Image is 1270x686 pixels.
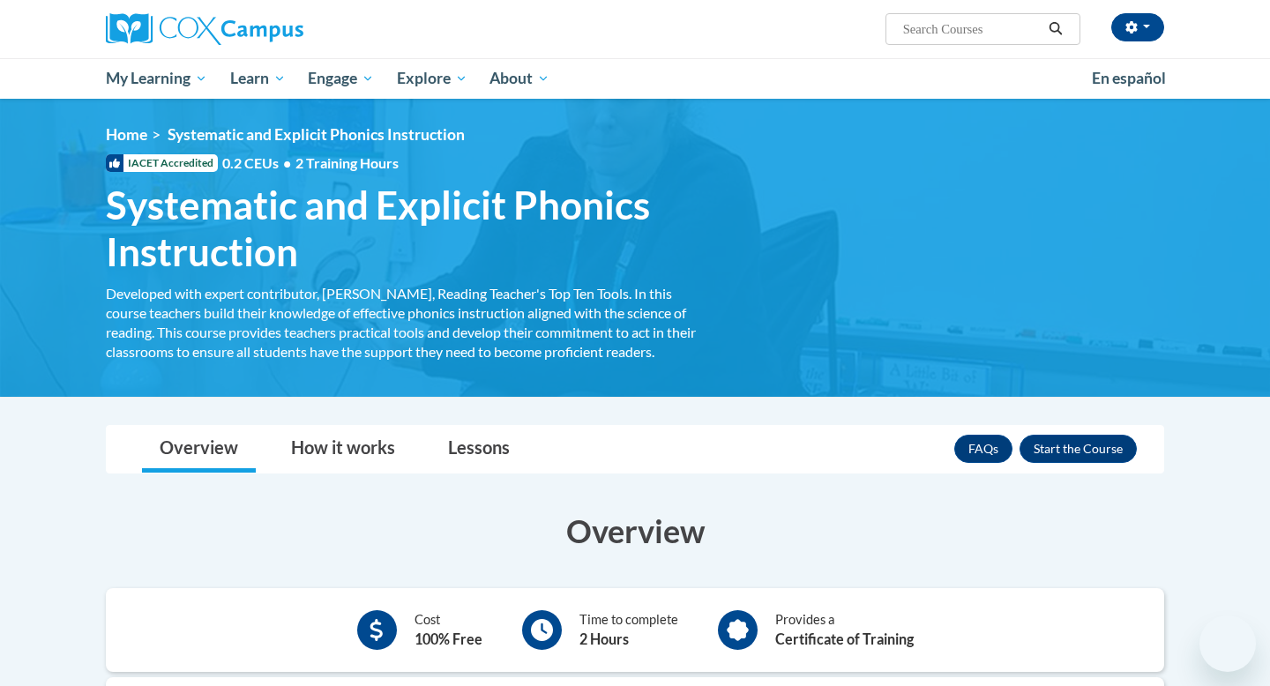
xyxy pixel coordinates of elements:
span: Engage [308,68,374,89]
input: Search Courses [901,19,1042,40]
b: 100% Free [415,630,482,647]
span: Learn [230,68,286,89]
span: 0.2 CEUs [222,153,399,173]
a: About [479,58,562,99]
button: Enroll [1020,435,1137,463]
span: En español [1092,69,1166,87]
span: Systematic and Explicit Phonics Instruction [168,125,465,144]
a: How it works [273,426,413,473]
span: IACET Accredited [106,154,218,172]
div: Provides a [775,610,914,650]
span: My Learning [106,68,207,89]
a: FAQs [954,435,1012,463]
div: Main menu [79,58,1191,99]
span: • [283,154,291,171]
a: Learn [219,58,297,99]
a: Home [106,125,147,144]
a: Engage [296,58,385,99]
h3: Overview [106,509,1164,553]
button: Search [1042,19,1069,40]
span: About [489,68,549,89]
span: 2 Training Hours [295,154,399,171]
div: Cost [415,610,482,650]
span: Explore [397,68,467,89]
img: Cox Campus [106,13,303,45]
a: Explore [385,58,479,99]
div: Time to complete [579,610,678,650]
button: Account Settings [1111,13,1164,41]
iframe: Button to launch messaging window [1199,615,1256,672]
b: Certificate of Training [775,630,914,647]
a: Overview [142,426,256,473]
span: Systematic and Explicit Phonics Instruction [106,182,714,275]
a: Lessons [430,426,527,473]
div: Developed with expert contributor, [PERSON_NAME], Reading Teacher's Top Ten Tools. In this course... [106,284,714,362]
a: En español [1080,60,1177,97]
a: Cox Campus [106,13,441,45]
a: My Learning [94,58,219,99]
b: 2 Hours [579,630,629,647]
